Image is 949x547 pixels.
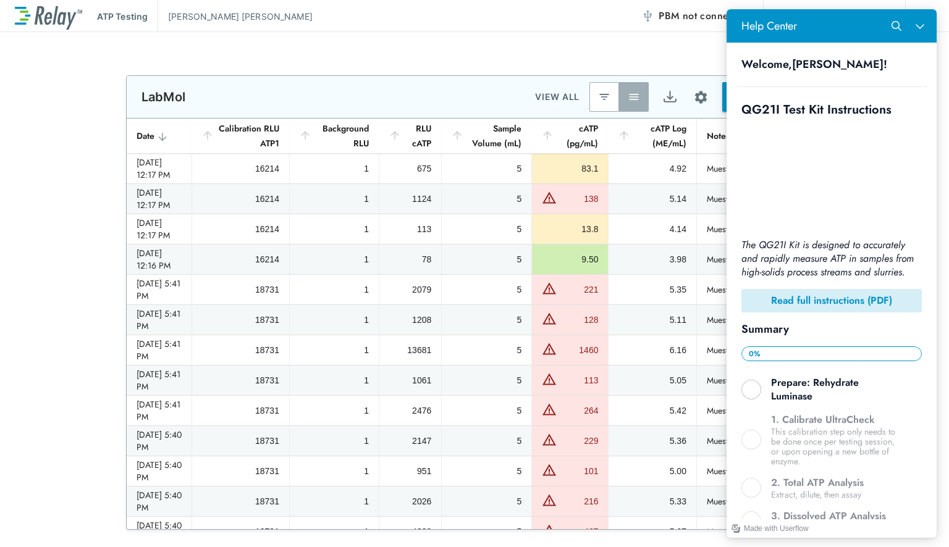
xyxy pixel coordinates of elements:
div: 264 [560,404,598,417]
img: View All [628,91,640,103]
div: 1 [300,525,369,538]
div: 1 [300,465,369,477]
div: 5.33 [618,495,686,507]
div: 1 [300,495,369,507]
div: 951 [389,465,431,477]
img: Warning [542,341,557,356]
td: Muestra_11_D2 [696,456,795,486]
td: Muestra_3_D2 [696,305,795,335]
div: 5 [452,253,521,265]
div: 16214 [202,253,279,265]
div: [DATE] 12:16 PM [137,247,182,272]
div: [DATE] 5:41 PM [137,338,182,362]
div: 5.11 [618,314,686,326]
div: 5.05 [618,374,686,386]
div: [DATE] 12:17 PM [137,186,182,211]
div: 1124 [389,193,431,205]
div: 5 [452,314,521,326]
div: 128 [560,314,598,326]
img: Warning [542,190,557,205]
div: 5.42 [618,404,686,417]
div: 2147 [389,435,431,447]
td: Muestra_10_D2 [696,486,795,516]
div: 18731 [202,314,279,326]
div: 5 [452,465,521,477]
img: Warning [542,493,557,507]
div: [DATE] 5:41 PM [137,307,182,332]
td: Muestra_CL_39_D3 [696,214,795,244]
div: 16214 [202,223,279,235]
div: 2026 [389,495,431,507]
div: 1 [300,404,369,417]
div: 1 [300,314,369,326]
div: 13.8 [542,223,598,235]
div: [DATE] 5:40 PM [137,428,182,453]
div: 675 [389,162,431,175]
div: 1 [300,223,369,235]
button: Site setup [685,81,717,114]
div: 18731 [202,344,279,356]
div: 1 [300,283,369,296]
div: [DATE] 12:17 PM [137,156,182,181]
img: LuminUltra Relay [15,3,82,30]
div: 18731 [202,283,279,296]
img: Export Icon [662,90,678,105]
div: 5 [452,162,521,175]
div: 5 [452,435,521,447]
img: Warning [542,281,557,296]
iframe: Resource center [727,9,937,538]
div: cATP (pg/mL) [541,121,598,151]
div: 2079 [389,283,431,296]
button: PBM not connected [636,4,753,28]
p: [PERSON_NAME] [PERSON_NAME] [168,10,313,23]
div: cATP Log (ME/mL) [618,121,686,151]
div: 138 [560,193,598,205]
div: 1460 [560,344,598,356]
div: [DATE] 12:17 PM [137,217,182,241]
div: 5 [452,525,521,538]
div: 5 [452,344,521,356]
div: 5 [452,495,521,507]
div: 13681 [389,344,431,356]
div: 1061 [389,374,431,386]
img: Warning [542,402,557,417]
p: ATP Testing [97,10,148,23]
div: Sample Volume (mL) [451,121,521,151]
div: 18731 [202,495,279,507]
div: 1 [300,253,369,265]
div: 18731 [202,525,279,538]
td: Muestra_21_D2 [696,396,795,425]
img: Warning [542,311,557,326]
div: 3.98 [618,253,686,265]
div: 216 [560,495,598,507]
span: not connected [683,9,748,23]
button: Main menu [916,4,934,28]
div: 5.36 [618,435,686,447]
p: LabMol [141,90,185,104]
div: [DATE] 5:40 PM [137,519,182,544]
div: 18731 [202,435,279,447]
div: 113 [389,223,431,235]
img: Warning [542,523,557,538]
div: 101 [560,465,598,477]
div: 1 [300,344,369,356]
div: Calibration RLU ATP1 [201,121,279,151]
div: 1208 [389,314,431,326]
div: 4.14 [618,223,686,235]
div: 5 [452,404,521,417]
div: [DATE] 5:41 PM [137,368,182,393]
div: 1 [300,162,369,175]
div: [DATE] 5:41 PM [137,398,182,423]
div: 78 [389,253,431,265]
div: 2476 [389,404,431,417]
div: 229 [560,435,598,447]
div: 1 [300,435,369,447]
